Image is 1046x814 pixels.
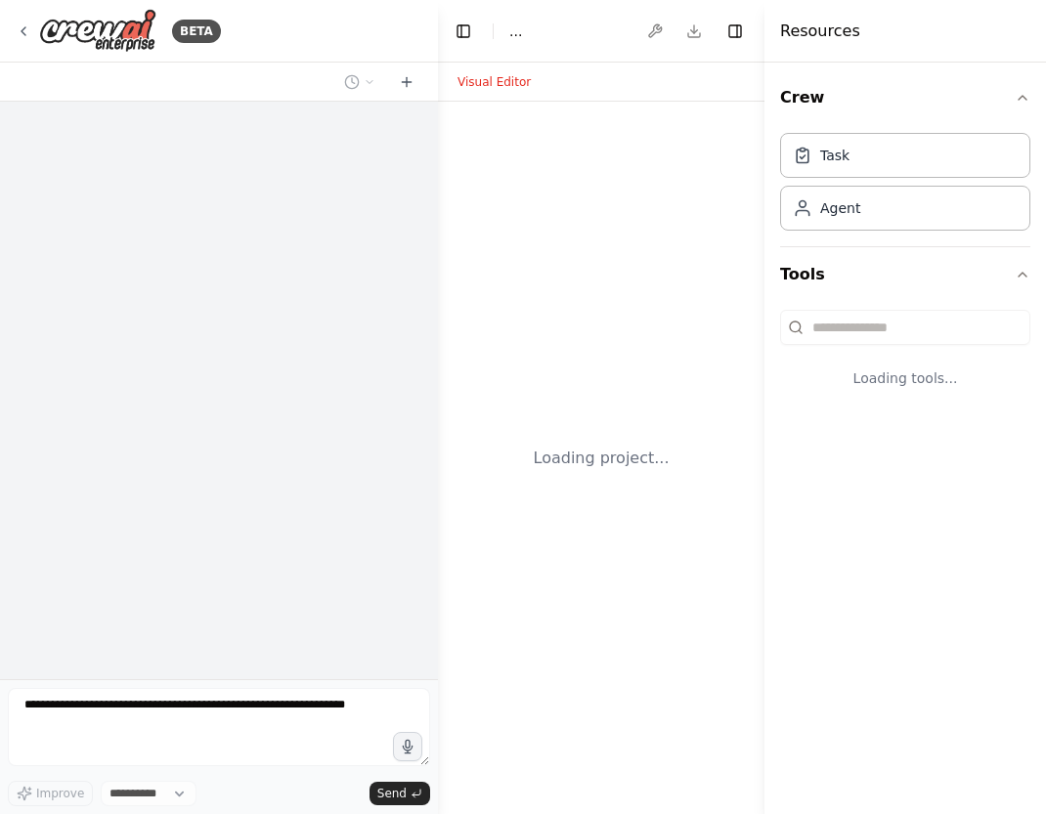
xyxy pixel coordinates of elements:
button: Hide right sidebar [721,18,749,45]
button: Send [370,782,430,805]
button: Crew [780,70,1030,125]
button: Click to speak your automation idea [393,732,422,761]
div: Agent [820,198,860,218]
div: Crew [780,125,1030,246]
button: Start a new chat [391,70,422,94]
h4: Resources [780,20,860,43]
div: Loading tools... [780,353,1030,404]
span: Send [377,786,407,801]
div: Tools [780,302,1030,419]
button: Visual Editor [446,70,543,94]
button: Tools [780,247,1030,302]
span: Improve [36,786,84,801]
button: Hide left sidebar [450,18,477,45]
button: Improve [8,781,93,806]
div: Task [820,146,850,165]
button: Switch to previous chat [336,70,383,94]
nav: breadcrumb [509,21,522,41]
div: BETA [172,20,221,43]
span: ... [509,21,522,41]
div: Loading project... [534,447,670,470]
img: Logo [39,9,156,53]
